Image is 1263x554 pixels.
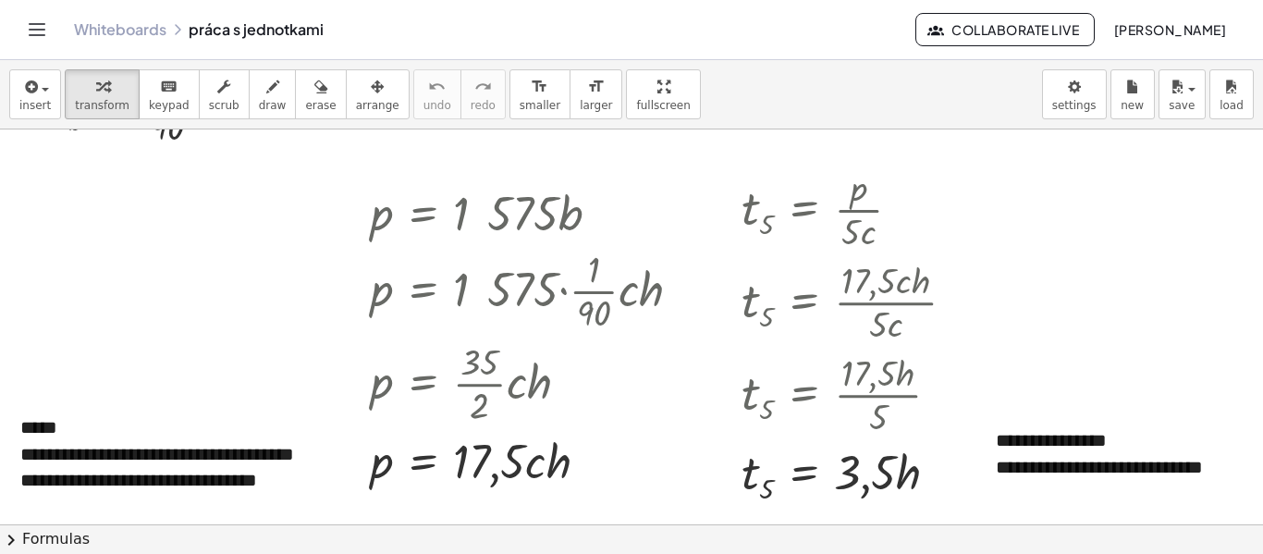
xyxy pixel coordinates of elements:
span: keypad [149,99,190,112]
a: Whiteboards [74,20,166,39]
i: undo [428,76,446,98]
button: scrub [199,69,250,119]
span: load [1220,99,1244,112]
button: Collaborate Live [915,13,1095,46]
span: Collaborate Live [931,21,1079,38]
button: settings [1042,69,1107,119]
span: new [1121,99,1144,112]
span: save [1169,99,1195,112]
span: larger [580,99,612,112]
i: format_size [587,76,605,98]
span: undo [423,99,451,112]
span: scrub [209,99,239,112]
span: settings [1052,99,1097,112]
button: fullscreen [626,69,700,119]
button: transform [65,69,140,119]
button: arrange [346,69,410,119]
span: [PERSON_NAME] [1113,21,1226,38]
button: new [1110,69,1155,119]
button: insert [9,69,61,119]
i: keyboard [160,76,178,98]
button: format_sizelarger [570,69,622,119]
span: fullscreen [636,99,690,112]
span: transform [75,99,129,112]
button: Toggle navigation [22,15,52,44]
button: erase [295,69,346,119]
button: draw [249,69,297,119]
span: erase [305,99,336,112]
i: redo [474,76,492,98]
span: redo [471,99,496,112]
button: redoredo [460,69,506,119]
button: load [1209,69,1254,119]
span: insert [19,99,51,112]
i: format_size [531,76,548,98]
button: undoundo [413,69,461,119]
button: format_sizesmaller [509,69,570,119]
button: [PERSON_NAME] [1098,13,1241,46]
span: smaller [520,99,560,112]
button: keyboardkeypad [139,69,200,119]
button: save [1159,69,1206,119]
span: arrange [356,99,399,112]
span: draw [259,99,287,112]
